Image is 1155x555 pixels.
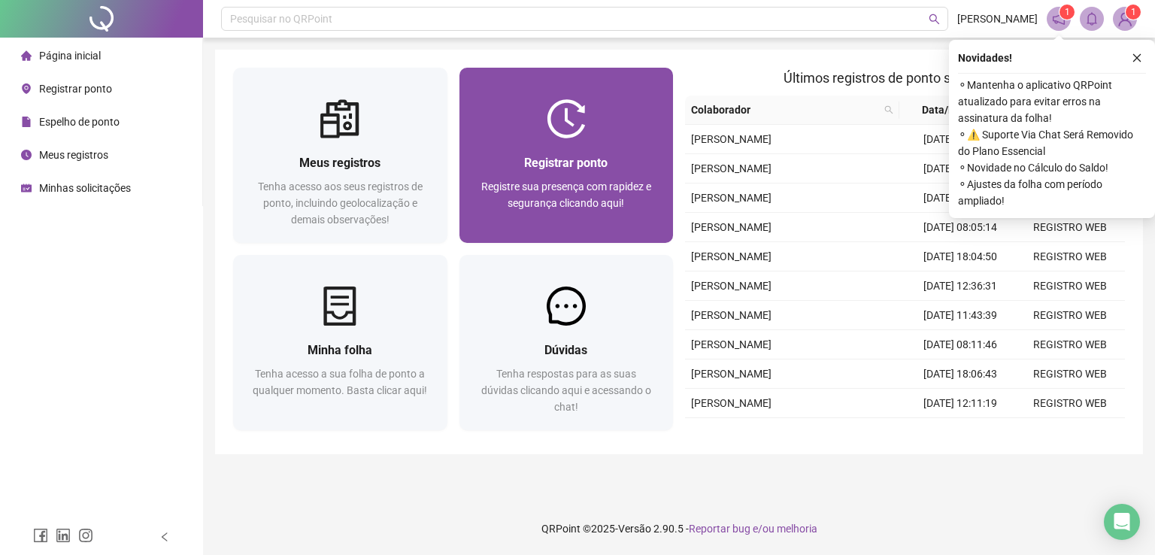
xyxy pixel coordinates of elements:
[691,162,772,174] span: [PERSON_NAME]
[691,250,772,262] span: [PERSON_NAME]
[691,221,772,233] span: [PERSON_NAME]
[905,389,1015,418] td: [DATE] 12:11:19
[21,150,32,160] span: clock-circle
[905,330,1015,359] td: [DATE] 08:11:46
[459,255,674,430] a: DúvidasTenha respostas para as suas dúvidas clicando aqui e acessando o chat!
[1132,53,1142,63] span: close
[957,11,1038,27] span: [PERSON_NAME]
[39,83,112,95] span: Registrar ponto
[1126,5,1141,20] sup: Atualize o seu contato no menu Meus Dados
[481,180,651,209] span: Registre sua presença com rapidez e segurança clicando aqui!
[691,309,772,321] span: [PERSON_NAME]
[21,83,32,94] span: environment
[253,368,427,396] span: Tenha acesso a sua folha de ponto a qualquer momento. Basta clicar aqui!
[56,528,71,543] span: linkedin
[1060,5,1075,20] sup: 1
[33,528,48,543] span: facebook
[1052,12,1066,26] span: notification
[299,156,380,170] span: Meus registros
[233,68,447,243] a: Meus registrosTenha acesso aos seus registros de ponto, incluindo geolocalização e demais observa...
[1065,7,1070,17] span: 1
[39,182,131,194] span: Minhas solicitações
[884,105,893,114] span: search
[689,523,817,535] span: Reportar bug e/ou melhoria
[691,102,878,118] span: Colaborador
[905,359,1015,389] td: [DATE] 18:06:43
[39,50,101,62] span: Página inicial
[544,343,587,357] span: Dúvidas
[481,368,651,413] span: Tenha respostas para as suas dúvidas clicando aqui e acessando o chat!
[258,180,423,226] span: Tenha acesso aos seus registros de ponto, incluindo geolocalização e demais observações!
[39,116,120,128] span: Espelho de ponto
[233,255,447,430] a: Minha folhaTenha acesso a sua folha de ponto a qualquer momento. Basta clicar aqui!
[308,343,372,357] span: Minha folha
[899,96,1006,125] th: Data/Hora
[691,338,772,350] span: [PERSON_NAME]
[958,77,1146,126] span: ⚬ Mantenha o aplicativo QRPoint atualizado para evitar erros na assinatura da folha!
[905,271,1015,301] td: [DATE] 12:36:31
[618,523,651,535] span: Versão
[459,68,674,243] a: Registrar pontoRegistre sua presença com rapidez e segurança clicando aqui!
[1015,330,1125,359] td: REGISTRO WEB
[691,280,772,292] span: [PERSON_NAME]
[691,133,772,145] span: [PERSON_NAME]
[1015,213,1125,242] td: REGISTRO WEB
[691,397,772,409] span: [PERSON_NAME]
[691,368,772,380] span: [PERSON_NAME]
[905,183,1015,213] td: [DATE] 11:52:15
[905,125,1015,154] td: [DATE] 18:12:31
[1015,418,1125,447] td: REGISTRO WEB
[159,532,170,542] span: left
[881,99,896,121] span: search
[905,301,1015,330] td: [DATE] 11:43:39
[1114,8,1136,30] img: 93271
[958,126,1146,159] span: ⚬ ⚠️ Suporte Via Chat Será Removido do Plano Essencial
[905,213,1015,242] td: [DATE] 08:05:14
[39,149,108,161] span: Meus registros
[1015,301,1125,330] td: REGISTRO WEB
[905,102,988,118] span: Data/Hora
[21,183,32,193] span: schedule
[958,50,1012,66] span: Novidades !
[78,528,93,543] span: instagram
[691,192,772,204] span: [PERSON_NAME]
[905,154,1015,183] td: [DATE] 12:24:05
[1131,7,1136,17] span: 1
[1104,504,1140,540] div: Open Intercom Messenger
[1015,242,1125,271] td: REGISTRO WEB
[958,159,1146,176] span: ⚬ Novidade no Cálculo do Saldo!
[203,502,1155,555] footer: QRPoint © 2025 - 2.90.5 -
[784,70,1026,86] span: Últimos registros de ponto sincronizados
[905,242,1015,271] td: [DATE] 18:04:50
[1015,359,1125,389] td: REGISTRO WEB
[1015,271,1125,301] td: REGISTRO WEB
[1015,389,1125,418] td: REGISTRO WEB
[21,50,32,61] span: home
[958,176,1146,209] span: ⚬ Ajustes da folha com período ampliado!
[1085,12,1099,26] span: bell
[929,14,940,25] span: search
[524,156,608,170] span: Registrar ponto
[905,418,1015,447] td: [DATE] 11:38:16
[21,117,32,127] span: file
